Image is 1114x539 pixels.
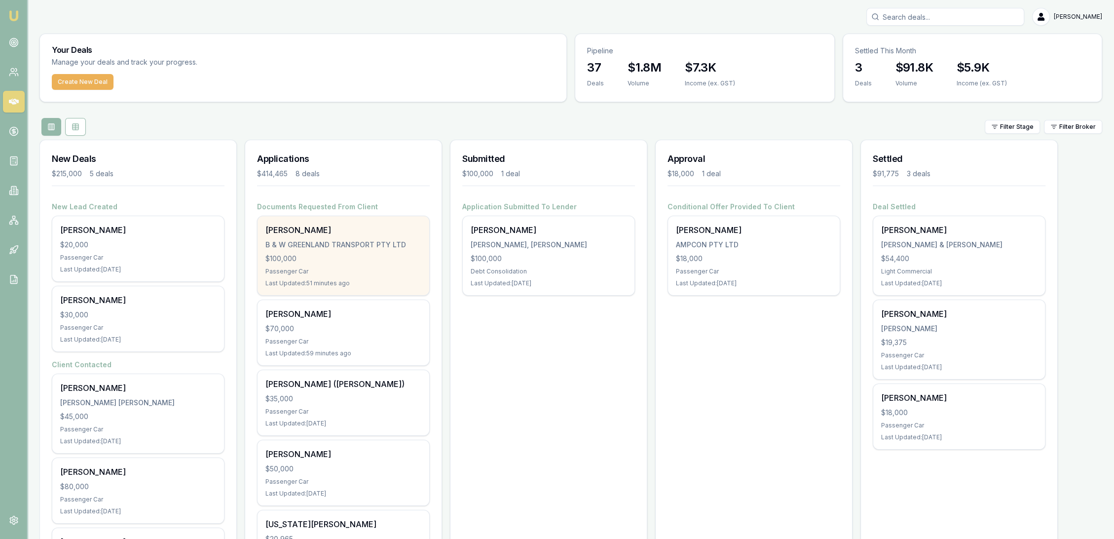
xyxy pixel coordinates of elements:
div: Last Updated: 51 minutes ago [265,279,421,287]
div: Last Updated: [DATE] [60,336,216,344]
div: Volume [895,79,933,87]
h4: Client Contacted [52,360,224,370]
div: Last Updated: [DATE] [265,420,421,427]
div: Passenger Car [60,425,216,433]
h3: Settled [873,152,1045,166]
h3: Submitted [462,152,635,166]
div: $19,375 [881,338,1037,347]
div: [PERSON_NAME] [881,224,1037,236]
div: [PERSON_NAME] [60,224,216,236]
h3: Approval [668,152,840,166]
div: [PERSON_NAME] [PERSON_NAME] [60,398,216,408]
h3: Your Deals [52,46,555,54]
div: Passenger Car [265,478,421,486]
h4: Application Submitted To Lender [462,202,635,212]
div: [PERSON_NAME] [265,308,421,320]
span: Filter Stage [1000,123,1034,131]
div: [PERSON_NAME] [265,224,421,236]
div: [US_STATE][PERSON_NAME] [265,518,421,530]
div: $18,000 [668,169,694,179]
div: $414,465 [257,169,288,179]
p: Manage your deals and track your progress. [52,57,304,68]
div: [PERSON_NAME] ([PERSON_NAME]) [265,378,421,390]
div: Passenger Car [265,338,421,346]
div: [PERSON_NAME] [60,294,216,306]
div: Deals [855,79,872,87]
input: Search deals [866,8,1024,26]
h4: Documents Requested From Client [257,202,430,212]
p: Settled This Month [855,46,1090,56]
div: $18,000 [881,408,1037,418]
div: 8 deals [296,169,320,179]
div: Passenger Car [676,268,832,275]
div: Last Updated: [DATE] [881,433,1037,441]
div: Last Updated: [DATE] [60,437,216,445]
div: 3 deals [907,169,930,179]
div: Last Updated: [DATE] [265,490,421,498]
div: Last Updated: [DATE] [60,507,216,515]
div: 1 deal [501,169,520,179]
h3: Applications [257,152,430,166]
div: $91,775 [873,169,899,179]
span: Filter Broker [1059,123,1096,131]
div: Income (ex. GST) [685,79,735,87]
div: Volume [628,79,661,87]
div: [PERSON_NAME] & [PERSON_NAME] [881,240,1037,250]
div: [PERSON_NAME] [265,448,421,460]
div: $35,000 [265,394,421,404]
div: Last Updated: [DATE] [881,363,1037,371]
div: Income (ex. GST) [957,79,1007,87]
h3: New Deals [52,152,224,166]
div: Last Updated: [DATE] [471,279,627,287]
div: B & W GREENLAND TRANSPORT PTY LTD [265,240,421,250]
div: Passenger Car [60,324,216,332]
div: $80,000 [60,482,216,492]
div: $50,000 [265,464,421,474]
span: [PERSON_NAME] [1054,13,1102,21]
div: $30,000 [60,310,216,320]
div: [PERSON_NAME], [PERSON_NAME] [471,240,627,250]
h3: $1.8M [628,60,661,76]
div: $20,000 [60,240,216,250]
img: emu-icon-u.png [8,10,20,22]
button: Create New Deal [52,74,113,90]
div: $70,000 [265,324,421,334]
div: $100,000 [471,254,627,264]
div: Passenger Car [265,268,421,275]
div: $100,000 [462,169,493,179]
div: Passenger Car [881,351,1037,359]
h3: $7.3K [685,60,735,76]
div: Light Commercial [881,268,1037,275]
div: [PERSON_NAME] [676,224,832,236]
div: Deals [587,79,604,87]
h3: $5.9K [957,60,1007,76]
div: [PERSON_NAME] [881,324,1037,334]
div: Debt Consolidation [471,268,627,275]
h3: 37 [587,60,604,76]
div: $45,000 [60,412,216,422]
div: Passenger Car [265,408,421,416]
div: Last Updated: 59 minutes ago [265,349,421,357]
div: Last Updated: [DATE] [60,266,216,273]
div: [PERSON_NAME] [471,224,627,236]
div: $100,000 [265,254,421,264]
p: Pipeline [587,46,822,56]
div: Passenger Car [60,496,216,503]
div: Passenger Car [881,422,1037,429]
button: Filter Broker [1044,120,1102,134]
div: [PERSON_NAME] [881,308,1037,320]
div: Passenger Car [60,254,216,262]
h4: Deal Settled [873,202,1045,212]
h3: 3 [855,60,872,76]
div: [PERSON_NAME] [60,382,216,394]
button: Filter Stage [985,120,1040,134]
div: 1 deal [702,169,721,179]
div: $54,400 [881,254,1037,264]
div: Last Updated: [DATE] [676,279,832,287]
div: [PERSON_NAME] [881,392,1037,404]
h3: $91.8K [895,60,933,76]
div: $18,000 [676,254,832,264]
div: [PERSON_NAME] [60,466,216,478]
h4: Conditional Offer Provided To Client [668,202,840,212]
